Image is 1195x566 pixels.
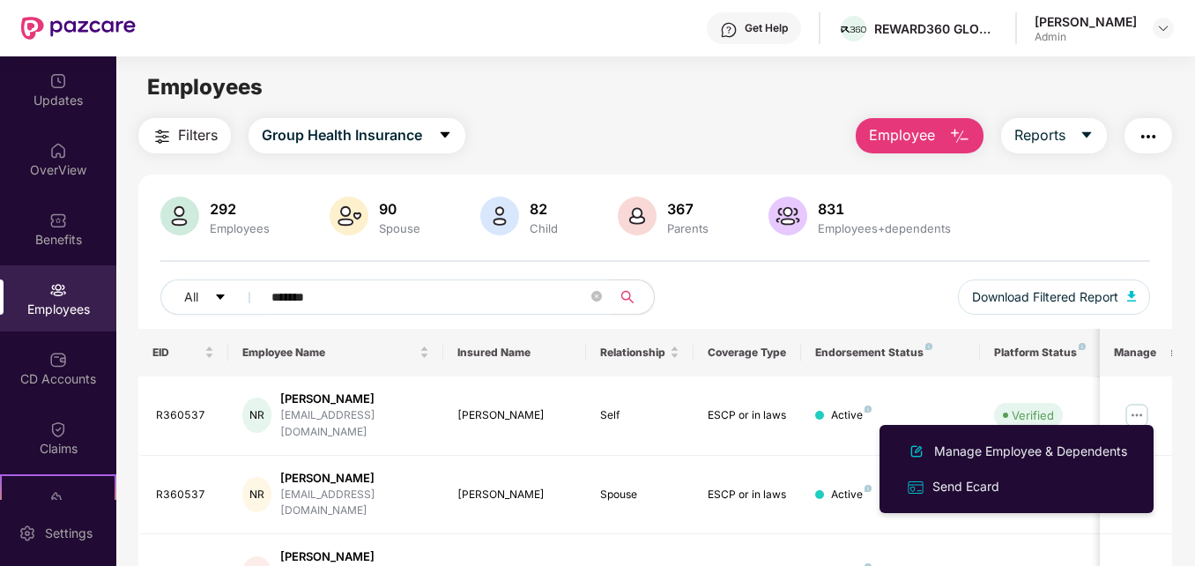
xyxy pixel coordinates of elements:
img: svg+xml;base64,PHN2ZyBpZD0iU2V0dGluZy0yMHgyMCIgeG1sbnM9Imh0dHA6Ly93d3cudzMub3JnLzIwMDAvc3ZnIiB3aW... [19,525,36,542]
span: caret-down [1080,128,1094,144]
div: [PERSON_NAME] [280,548,429,565]
button: Reportscaret-down [1001,118,1107,153]
img: svg+xml;base64,PHN2ZyBpZD0iQmVuZWZpdHMiIHhtbG5zPSJodHRwOi8vd3d3LnczLm9yZy8yMDAwL3N2ZyIgd2lkdGg9Ij... [49,212,67,229]
img: svg+xml;base64,PHN2ZyB4bWxucz0iaHR0cDovL3d3dy53My5vcmcvMjAwMC9zdmciIHhtbG5zOnhsaW5rPSJodHRwOi8vd3... [160,197,199,235]
img: svg+xml;base64,PHN2ZyB4bWxucz0iaHR0cDovL3d3dy53My5vcmcvMjAwMC9zdmciIHdpZHRoPSI4IiBoZWlnaHQ9IjgiIH... [865,406,872,413]
div: R360537 [156,487,214,503]
span: Group Health Insurance [262,124,422,146]
div: ESCP or in laws [708,487,787,503]
div: 367 [664,200,712,218]
span: caret-down [438,128,452,144]
img: svg+xml;base64,PHN2ZyB4bWxucz0iaHR0cDovL3d3dy53My5vcmcvMjAwMC9zdmciIHdpZHRoPSI4IiBoZWlnaHQ9IjgiIH... [865,485,872,492]
span: Employee [869,124,935,146]
div: [PERSON_NAME] [457,487,573,503]
div: 831 [814,200,954,218]
span: All [184,287,198,307]
img: New Pazcare Logo [21,17,136,40]
img: svg+xml;base64,PHN2ZyB4bWxucz0iaHR0cDovL3d3dy53My5vcmcvMjAwMC9zdmciIHdpZHRoPSIyNCIgaGVpZ2h0PSIyNC... [152,126,173,147]
img: svg+xml;base64,PHN2ZyBpZD0iRW1wbG95ZWVzIiB4bWxucz0iaHR0cDovL3d3dy53My5vcmcvMjAwMC9zdmciIHdpZHRoPS... [49,281,67,299]
span: close-circle [591,289,602,306]
div: Self [600,407,679,424]
div: [EMAIL_ADDRESS][DOMAIN_NAME] [280,487,429,520]
div: Endorsement Status [815,346,966,360]
th: Insured Name [443,329,587,376]
img: svg+xml;base64,PHN2ZyB4bWxucz0iaHR0cDovL3d3dy53My5vcmcvMjAwMC9zdmciIHhtbG5zOnhsaW5rPSJodHRwOi8vd3... [949,126,970,147]
span: Employees [147,74,263,100]
img: svg+xml;base64,PHN2ZyB4bWxucz0iaHR0cDovL3d3dy53My5vcmcvMjAwMC9zdmciIHhtbG5zOnhsaW5rPSJodHRwOi8vd3... [480,197,519,235]
span: Filters [178,124,218,146]
img: svg+xml;base64,PHN2ZyB4bWxucz0iaHR0cDovL3d3dy53My5vcmcvMjAwMC9zdmciIHhtbG5zOnhsaW5rPSJodHRwOi8vd3... [330,197,368,235]
span: Employee Name [242,346,416,360]
div: R360537 [156,407,214,424]
div: [PERSON_NAME] [280,391,429,407]
span: Reports [1014,124,1065,146]
button: Download Filtered Report [958,279,1150,315]
div: [EMAIL_ADDRESS][DOMAIN_NAME] [280,407,429,441]
img: svg+xml;base64,PHN2ZyBpZD0iSGVscC0zMngzMiIgeG1sbnM9Imh0dHA6Ly93d3cudzMub3JnLzIwMDAvc3ZnIiB3aWR0aD... [720,21,738,39]
div: Admin [1035,30,1137,44]
div: Spouse [600,487,679,503]
div: [PERSON_NAME] [280,470,429,487]
button: Filters [138,118,231,153]
img: svg+xml;base64,PHN2ZyB4bWxucz0iaHR0cDovL3d3dy53My5vcmcvMjAwMC9zdmciIHdpZHRoPSIyNCIgaGVpZ2h0PSIyNC... [1138,126,1159,147]
div: REWARD360 GLOBAL SERVICES PRIVATE LIMITED [874,20,998,37]
button: search [611,279,655,315]
img: R360%20LOGO.png [841,26,866,34]
div: Settings [40,525,98,542]
div: [PERSON_NAME] [457,407,573,424]
th: Relationship [586,329,694,376]
div: Parents [664,221,712,235]
img: manageButton [1123,401,1151,429]
th: EID [138,329,228,376]
div: 82 [526,200,561,218]
div: Send Ecard [929,477,1003,496]
span: EID [152,346,201,360]
img: svg+xml;base64,PHN2ZyBpZD0iRHJvcGRvd24tMzJ4MzIiIHhtbG5zPSJodHRwOi8vd3d3LnczLm9yZy8yMDAwL3N2ZyIgd2... [1156,21,1170,35]
span: search [611,290,645,304]
img: svg+xml;base64,PHN2ZyBpZD0iQ2xhaW0iIHhtbG5zPSJodHRwOi8vd3d3LnczLm9yZy8yMDAwL3N2ZyIgd2lkdGg9IjIwIi... [49,421,67,438]
th: Employee Name [228,329,443,376]
th: Manage [1100,329,1171,376]
span: close-circle [591,291,602,302]
div: [PERSON_NAME] [1035,13,1137,30]
div: Active [831,407,872,424]
span: Download Filtered Report [972,287,1118,307]
div: Get Help [745,21,788,35]
img: svg+xml;base64,PHN2ZyB4bWxucz0iaHR0cDovL3d3dy53My5vcmcvMjAwMC9zdmciIHdpZHRoPSI4IiBoZWlnaHQ9IjgiIH... [925,343,932,350]
div: Active [831,487,872,503]
th: Coverage Type [694,329,801,376]
div: ESCP or in laws [708,407,787,424]
div: Platform Status [994,346,1091,360]
img: svg+xml;base64,PHN2ZyB4bWxucz0iaHR0cDovL3d3dy53My5vcmcvMjAwMC9zdmciIHhtbG5zOnhsaW5rPSJodHRwOi8vd3... [618,197,657,235]
div: 90 [375,200,424,218]
img: svg+xml;base64,PHN2ZyBpZD0iQ0RfQWNjb3VudHMiIGRhdGEtbmFtZT0iQ0QgQWNjb3VudHMiIHhtbG5zPSJodHRwOi8vd3... [49,351,67,369]
div: Manage Employee & Dependents [931,442,1131,461]
div: 292 [206,200,273,218]
img: svg+xml;base64,PHN2ZyBpZD0iSG9tZSIgeG1sbnM9Imh0dHA6Ly93d3cudzMub3JnLzIwMDAvc3ZnIiB3aWR0aD0iMjAiIG... [49,142,67,160]
img: svg+xml;base64,PHN2ZyBpZD0iVXBkYXRlZCIgeG1sbnM9Imh0dHA6Ly93d3cudzMub3JnLzIwMDAvc3ZnIiB3aWR0aD0iMj... [49,72,67,90]
button: Allcaret-down [160,279,268,315]
div: Child [526,221,561,235]
div: Verified [1012,406,1054,424]
img: svg+xml;base64,PHN2ZyB4bWxucz0iaHR0cDovL3d3dy53My5vcmcvMjAwMC9zdmciIHhtbG5zOnhsaW5rPSJodHRwOi8vd3... [906,441,927,462]
div: Employees+dependents [814,221,954,235]
img: svg+xml;base64,PHN2ZyB4bWxucz0iaHR0cDovL3d3dy53My5vcmcvMjAwMC9zdmciIHhtbG5zOnhsaW5rPSJodHRwOi8vd3... [768,197,807,235]
div: NR [242,477,271,512]
div: Spouse [375,221,424,235]
span: caret-down [214,291,226,305]
span: Relationship [600,346,666,360]
img: svg+xml;base64,PHN2ZyB4bWxucz0iaHR0cDovL3d3dy53My5vcmcvMjAwMC9zdmciIHdpZHRoPSIxNiIgaGVpZ2h0PSIxNi... [906,478,925,497]
img: svg+xml;base64,PHN2ZyB4bWxucz0iaHR0cDovL3d3dy53My5vcmcvMjAwMC9zdmciIHdpZHRoPSI4IiBoZWlnaHQ9IjgiIH... [1079,343,1086,350]
button: Employee [856,118,983,153]
img: svg+xml;base64,PHN2ZyB4bWxucz0iaHR0cDovL3d3dy53My5vcmcvMjAwMC9zdmciIHdpZHRoPSIyMSIgaGVpZ2h0PSIyMC... [49,490,67,508]
div: Employees [206,221,273,235]
div: NR [242,398,271,433]
button: Group Health Insurancecaret-down [249,118,465,153]
img: svg+xml;base64,PHN2ZyB4bWxucz0iaHR0cDovL3d3dy53My5vcmcvMjAwMC9zdmciIHhtbG5zOnhsaW5rPSJodHRwOi8vd3... [1127,291,1136,302]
